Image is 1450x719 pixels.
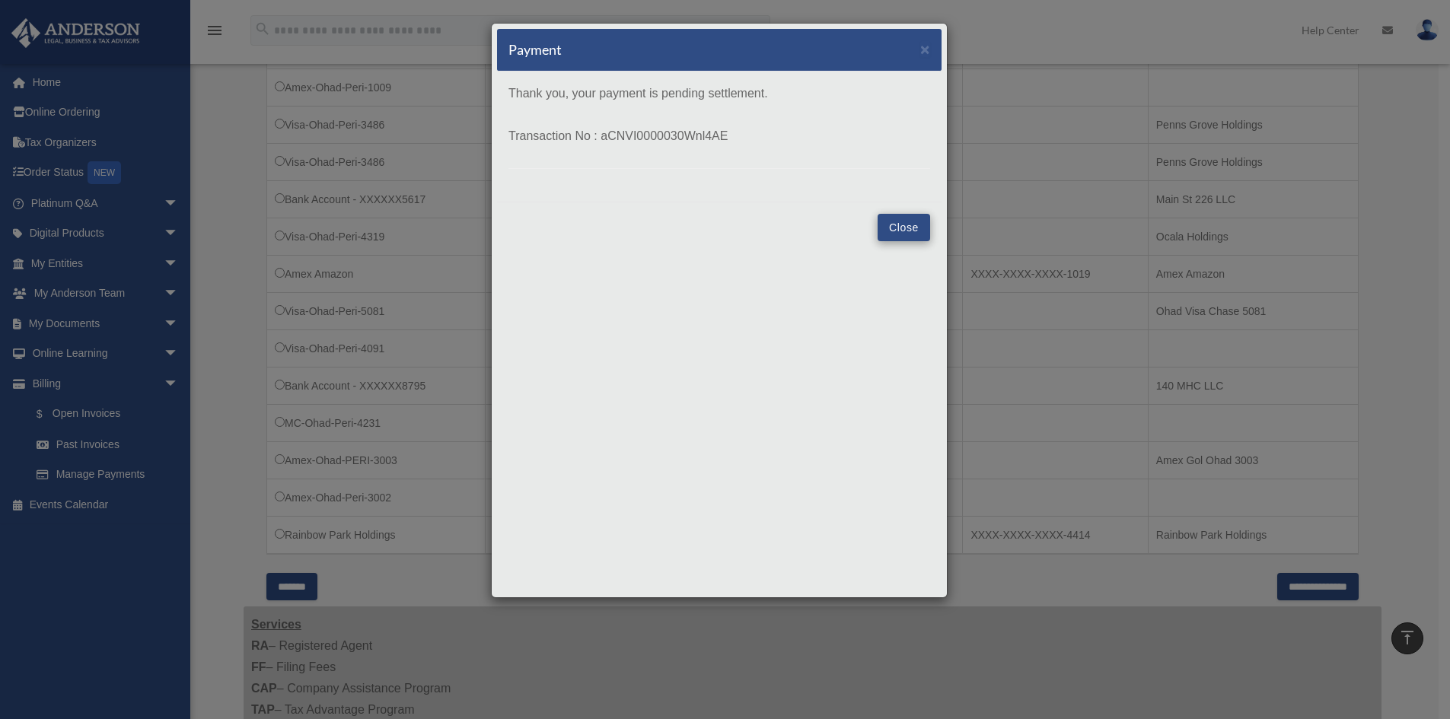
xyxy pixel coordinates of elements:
button: Close [878,214,930,241]
p: Transaction No : aCNVI0000030Wnl4AE [508,126,930,147]
button: Close [920,41,930,57]
h5: Payment [508,40,562,59]
p: Thank you, your payment is pending settlement. [508,83,930,104]
span: × [920,40,930,58]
